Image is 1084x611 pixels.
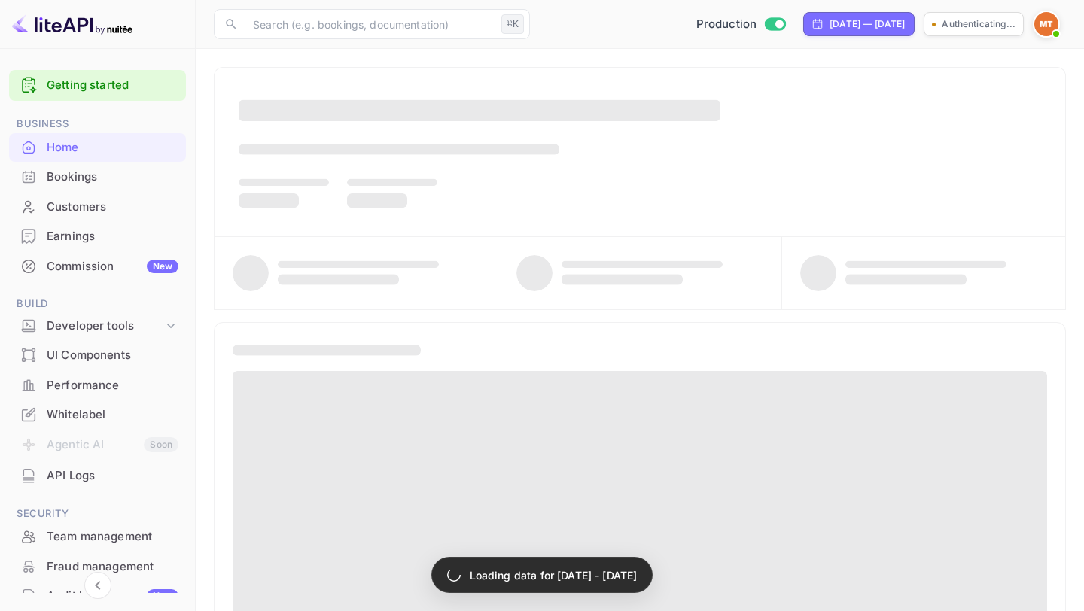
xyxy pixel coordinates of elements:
div: API Logs [47,467,178,485]
div: CommissionNew [9,252,186,281]
div: API Logs [9,461,186,491]
a: Team management [9,522,186,550]
div: Switch to Sandbox mode [690,16,792,33]
div: Audit logs [47,588,178,605]
a: UI Components [9,341,186,369]
span: Business [9,116,186,132]
div: Customers [47,199,178,216]
a: Fraud management [9,552,186,580]
div: Whitelabel [9,400,186,430]
div: New [147,260,178,273]
a: Performance [9,371,186,399]
div: Developer tools [9,313,186,339]
div: Performance [9,371,186,400]
div: UI Components [9,341,186,370]
div: Commission [47,258,178,275]
div: Bookings [9,163,186,192]
input: Search (e.g. bookings, documentation) [244,9,495,39]
span: Production [696,16,757,33]
div: Getting started [9,70,186,101]
div: Whitelabel [47,406,178,424]
div: Home [47,139,178,157]
a: API Logs [9,461,186,489]
div: Developer tools [47,318,163,335]
button: Collapse navigation [84,572,111,599]
img: LiteAPI logo [12,12,132,36]
div: Team management [9,522,186,552]
p: Loading data for [DATE] - [DATE] [470,567,638,583]
div: Earnings [9,222,186,251]
div: [DATE] — [DATE] [830,17,905,31]
a: Customers [9,193,186,220]
img: Minerave Travel [1034,12,1058,36]
a: Whitelabel [9,400,186,428]
div: ⌘K [501,14,524,34]
div: Bookings [47,169,178,186]
div: Fraud management [47,558,178,576]
a: Bookings [9,163,186,190]
span: Build [9,296,186,312]
div: UI Components [47,347,178,364]
p: Authenticating... [942,17,1015,31]
div: Home [9,133,186,163]
div: Earnings [47,228,178,245]
div: Performance [47,377,178,394]
a: Getting started [47,77,178,94]
a: Earnings [9,222,186,250]
div: New [147,589,178,603]
div: Fraud management [9,552,186,582]
a: Audit logsNew [9,582,186,609]
a: Home [9,133,186,161]
span: Security [9,506,186,522]
div: Team management [47,528,178,546]
div: Customers [9,193,186,222]
a: CommissionNew [9,252,186,280]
